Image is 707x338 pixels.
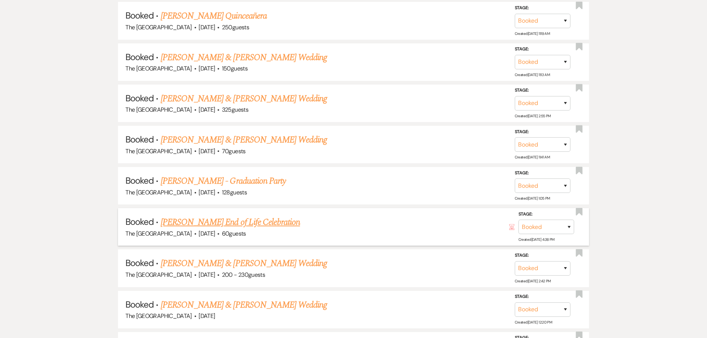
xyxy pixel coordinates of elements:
[125,106,192,114] span: The [GEOGRAPHIC_DATA]
[125,10,154,21] span: Booked
[125,188,192,196] span: The [GEOGRAPHIC_DATA]
[161,298,327,312] a: [PERSON_NAME] & [PERSON_NAME] Wedding
[125,23,192,31] span: The [GEOGRAPHIC_DATA]
[515,196,550,201] span: Created: [DATE] 1:05 PM
[518,210,574,219] label: Stage:
[125,51,154,63] span: Booked
[222,147,246,155] span: 70 guests
[199,65,215,72] span: [DATE]
[515,86,570,95] label: Stage:
[515,169,570,177] label: Stage:
[515,293,570,301] label: Stage:
[515,155,550,160] span: Created: [DATE] 11:41 AM
[222,106,248,114] span: 325 guests
[125,312,192,320] span: The [GEOGRAPHIC_DATA]
[515,72,550,77] span: Created: [DATE] 11:13 AM
[222,230,246,237] span: 60 guests
[515,128,570,136] label: Stage:
[125,147,192,155] span: The [GEOGRAPHIC_DATA]
[125,257,154,269] span: Booked
[199,188,215,196] span: [DATE]
[199,147,215,155] span: [DATE]
[515,279,551,283] span: Created: [DATE] 2:42 PM
[161,174,286,188] a: [PERSON_NAME] - Graduation Party
[125,175,154,186] span: Booked
[515,4,570,12] label: Stage:
[515,31,550,36] span: Created: [DATE] 11:19 AM
[125,134,154,145] span: Booked
[199,271,215,279] span: [DATE]
[222,271,265,279] span: 200 - 230 guests
[125,216,154,227] span: Booked
[125,92,154,104] span: Booked
[161,51,327,64] a: [PERSON_NAME] & [PERSON_NAME] Wedding
[199,106,215,114] span: [DATE]
[518,237,554,242] span: Created: [DATE] 4:38 PM
[161,9,267,23] a: [PERSON_NAME] Quinceañera
[125,271,192,279] span: The [GEOGRAPHIC_DATA]
[125,230,192,237] span: The [GEOGRAPHIC_DATA]
[161,133,327,147] a: [PERSON_NAME] & [PERSON_NAME] Wedding
[515,45,570,53] label: Stage:
[199,230,215,237] span: [DATE]
[199,23,215,31] span: [DATE]
[161,216,300,229] a: [PERSON_NAME] End of Life Celebration
[125,65,192,72] span: The [GEOGRAPHIC_DATA]
[222,65,248,72] span: 150 guests
[515,252,570,260] label: Stage:
[515,114,551,118] span: Created: [DATE] 2:55 PM
[161,257,327,270] a: [PERSON_NAME] & [PERSON_NAME] Wedding
[222,23,249,31] span: 250 guests
[199,312,215,320] span: [DATE]
[125,299,154,310] span: Booked
[161,92,327,105] a: [PERSON_NAME] & [PERSON_NAME] Wedding
[222,188,247,196] span: 128 guests
[515,320,552,325] span: Created: [DATE] 12:20 PM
